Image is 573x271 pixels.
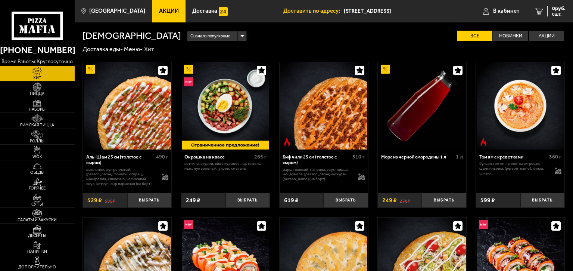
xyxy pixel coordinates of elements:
[479,161,549,176] p: бульон том ям, креветка тигровая, шампиньоны, [PERSON_NAME], кинза, сливки.
[493,31,528,41] label: Новинки
[225,193,270,207] button: Выбрать
[378,62,465,150] img: Морс из черной смородины 1 л
[283,154,351,166] div: Биф чили 25 см (толстое с сыром)
[381,65,390,74] img: Акционный
[86,167,156,187] p: цыпленок, лук репчатый, [PERSON_NAME], томаты, огурец, моцарелла, сливочно-чесночный соус, кетчуп...
[280,62,368,150] a: Острое блюдоБиф чили 25 см (толстое с сыром)
[457,31,492,41] label: Все
[89,8,145,14] span: [GEOGRAPHIC_DATA]
[156,154,168,160] span: 490 г
[159,8,179,14] span: Акции
[352,154,365,160] span: 510 г
[400,197,410,203] s: 278 ₽
[192,8,217,14] span: Доставка
[127,193,172,207] button: Выбрать
[82,46,123,53] a: Доставка еды-
[479,220,488,229] img: Новинка
[184,65,193,74] img: Акционный
[82,31,181,41] h1: [DEMOGRAPHIC_DATA]
[479,154,547,160] div: Том ям с креветками
[552,12,566,16] span: 0 шт.
[552,6,566,11] span: 0 руб.
[476,62,564,150] a: Острое блюдоТом ям с креветками
[182,62,269,150] img: Окрошка на квасе
[480,197,495,203] span: 599 ₽
[280,62,367,150] img: Биф чили 25 см (толстое с сыром)
[87,197,102,203] span: 529 ₽
[254,154,267,160] span: 265 г
[456,154,463,160] span: 1 л
[283,167,352,182] p: фарш говяжий, паприка, соус-пицца, моцарелла, [PERSON_NAME]-кочудян, [PERSON_NAME] (на борт).
[381,154,454,160] div: Морс из черной смородины 1 л
[144,46,154,53] div: Хит
[549,154,561,160] span: 360 г
[184,77,193,86] img: Новинка
[105,197,115,203] s: 595 ₽
[184,154,252,160] div: Окрошка на квасе
[529,31,564,41] label: Акции
[184,220,193,229] img: Новинка
[186,197,200,203] span: 249 ₽
[284,197,299,203] span: 619 ₽
[378,62,466,150] a: АкционныйМорс из черной смородины 1 л
[86,65,95,74] img: Акционный
[382,197,397,203] span: 249 ₽
[324,193,368,207] button: Выбрать
[86,154,154,166] div: Аль-Шам 25 см (толстое с сыром)
[283,138,292,147] img: Острое блюдо
[190,31,230,42] span: Сначала популярные
[477,62,564,150] img: Том ям с креветками
[84,62,171,150] img: Аль-Шам 25 см (толстое с сыром)
[184,161,267,171] p: ветчина, огурец, яйцо куриное, картофель, квас, лук зеленый, укроп, сметана.
[83,62,171,150] a: АкционныйАль-Шам 25 см (толстое с сыром)
[493,8,520,14] span: В кабинет
[422,193,466,207] button: Выбрать
[479,138,488,147] img: Острое блюдо
[344,4,458,18] input: Ваш адрес доставки
[219,7,228,16] img: 15daf4d41897b9f0e9f617042186c801.svg
[124,46,143,53] a: Меню-
[520,193,565,207] button: Выбрать
[181,62,270,150] a: АкционныйНовинкаОкрошка на квасе
[283,8,344,14] span: Доставить по адресу:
